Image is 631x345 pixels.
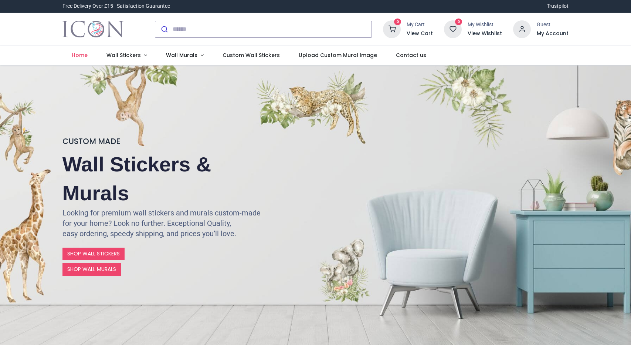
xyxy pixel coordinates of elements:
span: Contact us [396,51,426,59]
div: Free Delivery Over £15 - Satisfaction Guarantee [62,3,170,10]
a: Wall Stickers [97,46,157,65]
div: My Cart [407,21,433,29]
a: Wall Murals [157,46,213,65]
span: Wall Stickers [106,51,141,59]
a: 0 [383,26,401,31]
a: Trustpilot [547,3,569,10]
img: Icon Wall Stickers [62,19,123,40]
a: SHOP WALL MURALS [62,263,121,276]
a: Logo of Icon Wall Stickers [62,19,123,40]
span: Wall Murals [166,51,197,59]
span: Home [72,51,88,59]
sup: 0 [394,19,401,26]
sup: 0 [455,19,462,26]
a: My Account [537,30,569,37]
div: Guest [537,21,569,29]
font: Looking for premium wall stickers and murals custom-made for your home? Look no further. Exceptio... [62,208,261,238]
h4: CUSTOM MADE [62,136,267,147]
a: View Cart [407,30,433,37]
span: Upload Custom Mural Image [299,51,377,59]
span: Custom Wall Stickers [223,51,280,59]
h2: Wall Stickers & Murals [62,150,267,208]
div: My Wishlist [468,21,502,29]
button: Submit [155,21,173,37]
a: SHOP WALL STICKERS [62,248,125,260]
a: 0 [444,26,462,31]
a: View Wishlist [468,30,502,37]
